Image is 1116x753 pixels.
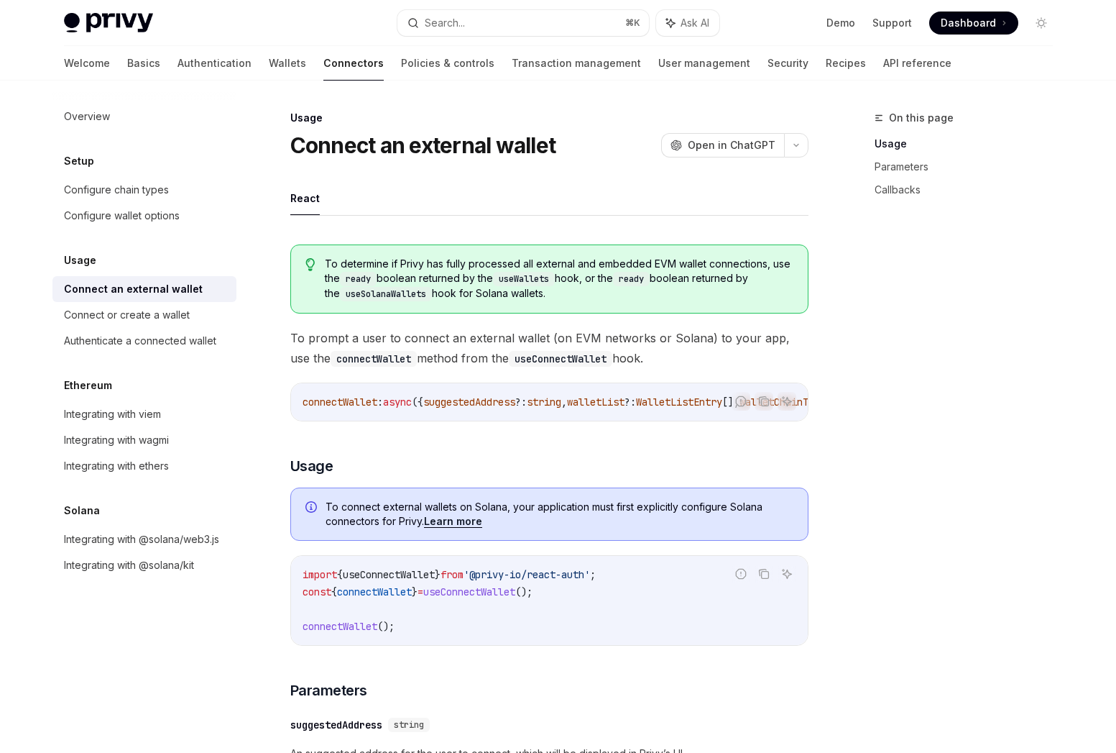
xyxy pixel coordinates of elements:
[394,719,424,731] span: string
[64,306,190,324] div: Connect or create a wallet
[64,457,169,475] div: Integrating with ethers
[755,392,773,411] button: Copy the contents from the code block
[290,328,808,368] span: To prompt a user to connect an external wallet (on EVM networks or Solana) to your app, use the m...
[778,565,796,583] button: Ask AI
[1030,12,1053,35] button: Toggle dark mode
[377,396,383,409] span: :
[127,46,160,81] a: Basics
[681,16,709,30] span: Ask AI
[52,177,236,203] a: Configure chain types
[64,152,94,170] h5: Setup
[732,565,750,583] button: Report incorrect code
[52,203,236,229] a: Configure wallet options
[305,501,320,516] svg: Info
[64,13,153,33] img: light logo
[889,109,954,127] span: On this page
[658,46,750,81] a: User management
[290,111,808,125] div: Usage
[624,396,636,409] span: ?:
[52,453,236,479] a: Integrating with ethers
[52,302,236,328] a: Connect or create a wallet
[340,272,377,286] code: ready
[755,565,773,583] button: Copy the contents from the code block
[64,46,110,81] a: Welcome
[941,16,996,30] span: Dashboard
[883,46,951,81] a: API reference
[636,396,722,409] span: WalletListEntry
[331,351,417,367] code: connectWallet
[383,396,412,409] span: async
[290,132,556,158] h1: Connect an external wallet
[493,272,555,286] code: useWallets
[52,552,236,578] a: Integrating with @solana/kit
[340,287,432,301] code: useSolanaWallets
[441,568,464,581] span: from
[875,155,1064,178] a: Parameters
[527,396,561,409] span: string
[52,401,236,427] a: Integrating with viem
[401,46,494,81] a: Policies & controls
[331,585,337,598] span: {
[303,396,377,409] span: connectWallet
[509,351,612,367] code: useConnectWallet
[929,12,1018,35] a: Dashboard
[567,396,624,409] span: walletList
[305,258,315,271] svg: Tip
[52,104,236,129] a: Overview
[767,46,808,81] a: Security
[64,181,169,198] div: Configure chain types
[875,178,1064,201] a: Callbacks
[412,396,423,409] span: ({
[303,585,331,598] span: const
[512,46,641,81] a: Transaction management
[269,46,306,81] a: Wallets
[64,207,180,224] div: Configure wallet options
[688,138,775,152] span: Open in ChatGPT
[412,585,418,598] span: }
[423,396,515,409] span: suggestedAddress
[52,427,236,453] a: Integrating with wagmi
[64,557,194,574] div: Integrating with @solana/kit
[515,585,532,598] span: ();
[661,133,784,158] button: Open in ChatGPT
[377,620,395,633] span: ();
[64,432,169,449] div: Integrating with wagmi
[64,531,219,548] div: Integrating with @solana/web3.js
[425,14,465,32] div: Search...
[515,396,527,409] span: ?:
[424,515,482,528] a: Learn more
[397,10,649,36] button: Search...⌘K
[290,680,367,700] span: Parameters
[52,526,236,552] a: Integrating with @solana/web3.js
[303,568,337,581] span: import
[290,181,320,215] button: React
[656,10,719,36] button: Ask AI
[64,406,161,423] div: Integrating with viem
[464,568,590,581] span: '@privy-io/react-auth'
[64,252,96,269] h5: Usage
[423,585,515,598] span: useConnectWallet
[561,396,567,409] span: ,
[64,280,203,298] div: Connect an external wallet
[323,46,384,81] a: Connectors
[177,46,252,81] a: Authentication
[64,377,112,394] h5: Ethereum
[613,272,650,286] code: ready
[64,502,100,519] h5: Solana
[826,16,855,30] a: Demo
[625,17,640,29] span: ⌘ K
[64,108,110,125] div: Overview
[52,328,236,354] a: Authenticate a connected wallet
[337,568,343,581] span: {
[826,46,866,81] a: Recipes
[64,332,216,350] div: Authenticate a connected wallet
[343,568,435,581] span: useConnectWallet
[872,16,912,30] a: Support
[290,718,382,732] div: suggestedAddress
[326,500,793,529] span: To connect external wallets on Solana, your application must first explicitly configure Solana co...
[337,585,412,598] span: connectWallet
[418,585,423,598] span: =
[303,620,377,633] span: connectWallet
[290,456,333,476] span: Usage
[52,276,236,302] a: Connect an external wallet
